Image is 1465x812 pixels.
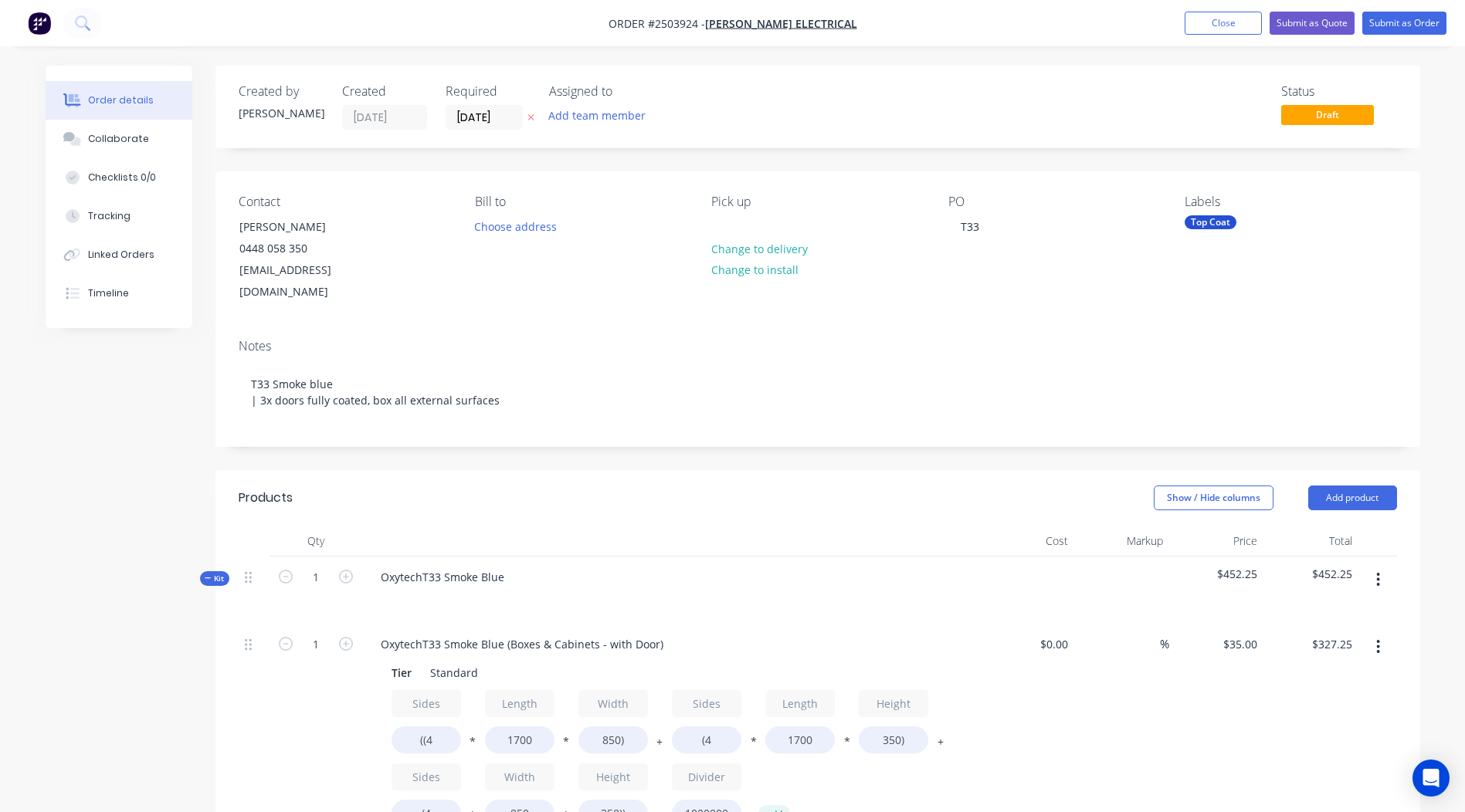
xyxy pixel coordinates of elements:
[1154,486,1273,510] button: Show / Hide columns
[859,690,928,717] input: Label
[446,84,531,99] div: Required
[239,339,1397,354] div: Notes
[88,209,131,223] div: Tracking
[1074,526,1169,557] div: Markup
[703,238,816,259] button: Change to delivery
[46,274,192,313] button: Timeline
[578,726,648,753] input: Value
[549,84,704,99] div: Assigned to
[1281,84,1397,99] div: Status
[88,171,156,184] div: Checklists 0/0
[672,763,741,790] input: Label
[239,84,324,99] div: Created by
[205,573,225,584] span: Kit
[466,215,565,236] button: Choose address
[765,726,835,753] input: Value
[672,690,741,717] input: Label
[88,93,154,107] div: Order details
[239,216,368,238] div: [PERSON_NAME]
[703,259,806,280] button: Change to install
[1362,12,1446,35] button: Submit as Order
[385,661,418,684] div: Tier
[46,197,192,235] button: Tracking
[485,690,554,717] input: Label
[765,690,835,717] input: Label
[578,763,648,790] input: Label
[1185,215,1236,229] div: Top Coat
[948,215,992,238] div: T33
[270,526,362,557] div: Qty
[1175,566,1258,582] span: $452.25
[1185,195,1396,209] div: Labels
[239,360,1397,424] div: T33 Smoke blue | 3x doors fully coated, box all external surfaces
[28,12,51,35] img: Factory
[1263,526,1358,557] div: Total
[424,661,484,684] div: Standard
[392,690,461,717] input: Label
[859,726,928,753] input: Value
[1308,486,1397,510] button: Add product
[392,763,461,790] input: Label
[609,16,705,31] span: Order #2503924 -
[88,286,129,300] div: Timeline
[88,248,154,262] div: Linked Orders
[239,489,293,507] div: Products
[239,195,450,209] div: Contact
[1160,635,1169,653] span: %
[200,571,229,586] div: Kit
[46,235,192,274] button: Linked Orders
[368,633,676,655] div: OxytechT33 Smoke Blue (Boxes & Cabinets - with Door)
[239,105,324,121] div: [PERSON_NAME]
[46,120,192,158] button: Collaborate
[652,739,667,750] button: +
[933,739,948,750] button: +
[88,132,149,146] div: Collaborate
[1270,566,1352,582] span: $452.25
[1270,12,1355,35] button: Submit as Quote
[578,690,648,717] input: Label
[239,259,368,303] div: [EMAIL_ADDRESS][DOMAIN_NAME]
[485,726,554,753] input: Value
[1412,760,1450,797] div: Open Intercom Messenger
[226,215,381,303] div: [PERSON_NAME]0448 058 350[EMAIL_ADDRESS][DOMAIN_NAME]
[540,105,653,126] button: Add team member
[1169,526,1264,557] div: Price
[948,195,1160,209] div: PO
[672,726,741,753] input: Value
[1185,12,1262,35] button: Close
[1281,105,1374,124] span: Draft
[239,238,368,259] div: 0448 058 350
[342,84,427,99] div: Created
[549,105,654,126] button: Add team member
[485,763,554,790] input: Label
[46,158,192,197] button: Checklists 0/0
[46,81,192,120] button: Order details
[711,195,923,209] div: Pick up
[980,526,1075,557] div: Cost
[475,195,687,209] div: Bill to
[705,16,857,31] a: [PERSON_NAME] Electrical
[368,566,517,588] div: OxytechT33 Smoke Blue
[392,726,461,753] input: Value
